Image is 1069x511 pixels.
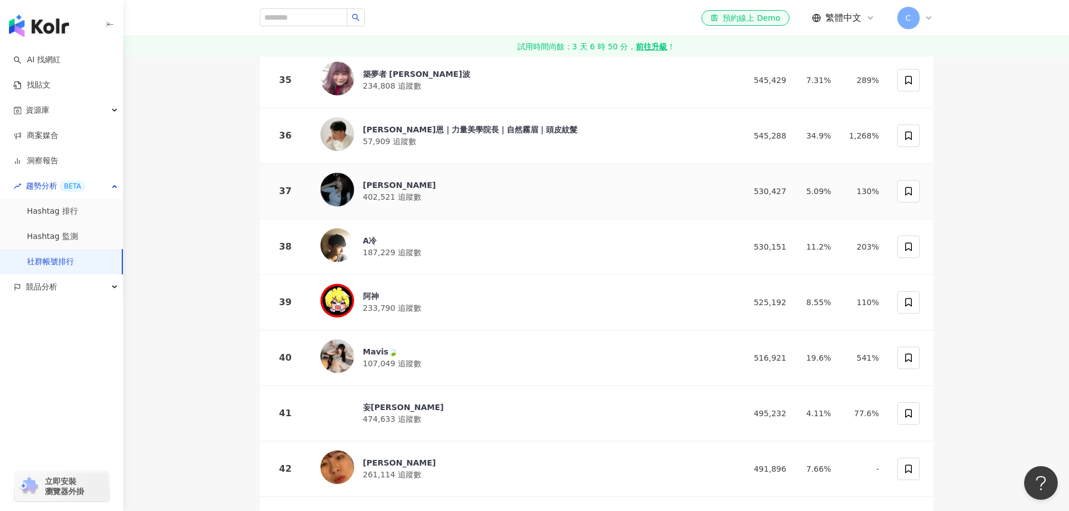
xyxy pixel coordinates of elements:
div: 545,288 [737,130,786,142]
div: 37 [269,184,302,198]
div: 39 [269,295,302,309]
span: 187,229 追蹤數 [363,248,421,257]
a: KOL Avatar築夢者 [PERSON_NAME]波234,808 追蹤數 [320,62,719,99]
div: 495,232 [737,407,786,420]
a: KOL Avatar阿神233,790 追蹤數 [320,284,719,321]
a: 社群帳號排行 [27,256,74,268]
div: 19.6% [804,352,831,364]
span: 立即安裝 瀏覽器外掛 [45,476,84,496]
a: 預約線上 Demo [701,10,789,26]
a: 商案媒合 [13,130,58,141]
img: KOL Avatar [320,339,354,373]
img: KOL Avatar [320,228,354,262]
div: 203% [849,241,879,253]
div: 516,921 [737,352,786,364]
div: 541% [849,352,879,364]
img: KOL Avatar [320,395,354,429]
div: 130% [849,185,879,197]
div: [PERSON_NAME] [363,179,436,191]
a: KOL Avatar妄[PERSON_NAME]474,633 追蹤數 [320,395,719,432]
div: 36 [269,128,302,142]
a: 找貼文 [13,80,51,91]
div: 8.55% [804,296,831,309]
div: Mavis🍃 [363,346,421,357]
strong: 前往升級 [636,41,667,52]
span: 261,114 追蹤數 [363,470,421,479]
a: searchAI 找網紅 [13,54,61,66]
div: 阿神 [363,291,421,302]
td: - [840,441,888,497]
span: 474,633 追蹤數 [363,415,421,423]
img: KOL Avatar [320,284,354,317]
span: 繁體中文 [825,12,861,24]
span: 57,909 追蹤數 [363,137,416,146]
div: [PERSON_NAME]恩｜力量美學院長｜自然霧眉｜頭皮紋髮 [363,124,577,135]
span: 107,049 追蹤數 [363,359,421,368]
a: 洞察報告 [13,155,58,167]
div: 77.6% [849,407,879,420]
a: KOL Avatar[PERSON_NAME]402,521 追蹤數 [320,173,719,210]
div: 525,192 [737,296,786,309]
div: 1,268% [849,130,879,142]
div: 7.31% [804,74,831,86]
a: Hashtag 監測 [27,231,78,242]
div: 42 [269,462,302,476]
span: 競品分析 [26,274,57,300]
span: rise [13,182,21,190]
div: 11.2% [804,241,831,253]
img: KOL Avatar [320,173,354,206]
span: 趨勢分析 [26,173,85,199]
div: 289% [849,74,879,86]
span: 402,521 追蹤數 [363,192,421,201]
div: 40 [269,351,302,365]
div: 530,427 [737,185,786,197]
span: 233,790 追蹤數 [363,303,421,312]
div: 34.9% [804,130,831,142]
img: chrome extension [18,477,40,495]
div: 110% [849,296,879,309]
img: KOL Avatar [320,450,354,484]
div: A冷 [363,235,421,246]
a: KOL AvatarMavis🍃107,049 追蹤數 [320,339,719,376]
img: KOL Avatar [320,117,354,151]
a: Hashtag 排行 [27,206,78,217]
div: 妄[PERSON_NAME] [363,402,444,413]
div: 491,896 [737,463,786,475]
div: 5.09% [804,185,831,197]
div: 預約線上 Demo [710,12,780,24]
a: KOL Avatar[PERSON_NAME]恩｜力量美學院長｜自然霧眉｜頭皮紋髮57,909 追蹤數 [320,117,719,154]
a: 試用時間尚餘：3 天 6 時 50 分，前往升級！ [123,36,1069,57]
iframe: Help Scout Beacon - Open [1024,466,1058,500]
a: chrome extension立即安裝 瀏覽器外掛 [15,471,109,501]
span: 234,808 追蹤數 [363,81,421,90]
div: 545,429 [737,74,786,86]
a: KOL Avatar[PERSON_NAME]261,114 追蹤數 [320,450,719,487]
div: 35 [269,73,302,87]
div: 38 [269,240,302,254]
span: search [352,13,360,21]
div: 7.66% [804,463,831,475]
img: logo [9,15,69,37]
div: [PERSON_NAME] [363,457,436,468]
div: 築夢者 [PERSON_NAME]波 [363,68,470,80]
a: KOL AvatarA冷187,229 追蹤數 [320,228,719,265]
span: C [906,12,911,24]
div: 41 [269,406,302,420]
div: 4.11% [804,407,831,420]
div: 530,151 [737,241,786,253]
span: 資源庫 [26,98,49,123]
div: BETA [59,181,85,192]
img: KOL Avatar [320,62,354,95]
